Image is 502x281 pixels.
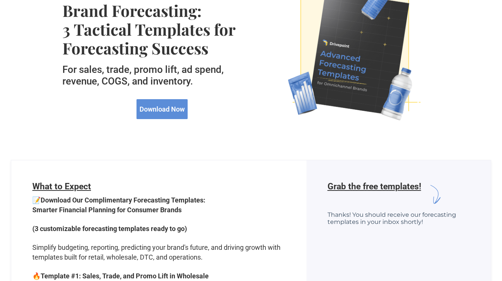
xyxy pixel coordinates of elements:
a: Download Now [136,99,188,119]
span: What to Expect [32,181,91,192]
h6: Grab the free templates! [328,181,421,207]
strong: Download Our Complimentary Forecasting Templates: Smarter Financial Planning for Consumer Brands [32,196,205,213]
strong: Brand Forecasting: 3 Tactical Templates for Forecasting Success [62,1,262,58]
iframe: Form 0 [328,211,470,226]
img: arrow [421,181,447,207]
h5: For sales, trade, promo lift, ad spend, revenue, COGS, and inventory. [62,64,262,87]
strong: Template #1: Sales, Trade, and Promo Lift in Wholesale [41,272,209,280]
strong: (3 customizable forecasting templates ready to go) [32,225,187,233]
